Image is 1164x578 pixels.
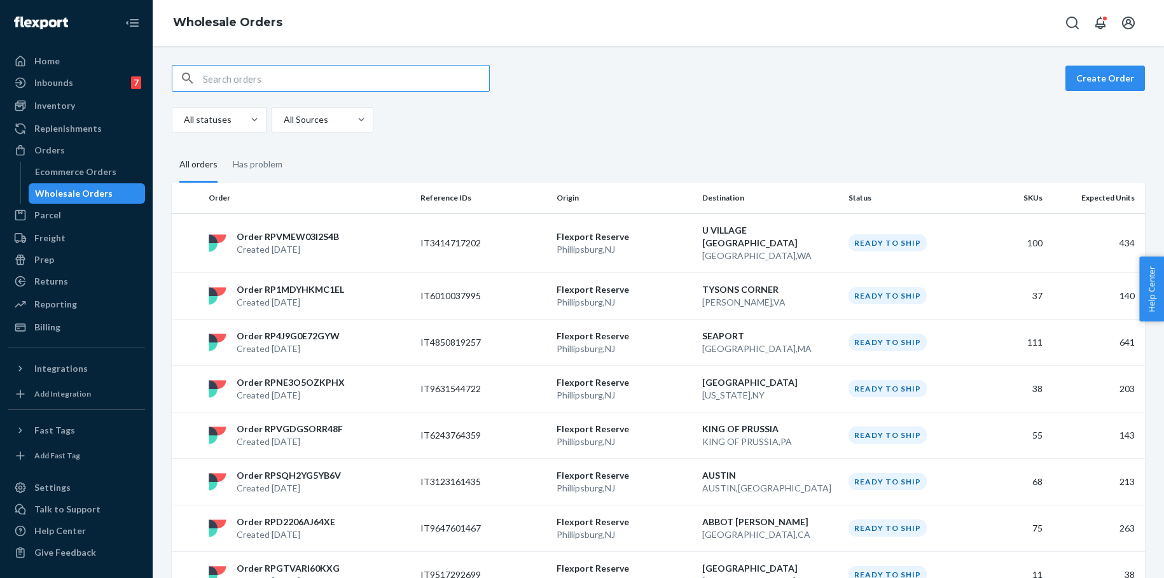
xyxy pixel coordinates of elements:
p: [GEOGRAPHIC_DATA] , CA [702,528,838,541]
p: KING OF PRUSSIA , PA [702,435,838,448]
p: Order RP4J9G0E72GYW [237,330,340,342]
a: Replenishments [8,118,145,139]
p: [GEOGRAPHIC_DATA] , WA [702,250,838,262]
p: Created [DATE] [237,342,340,355]
div: Inventory [34,99,75,112]
p: Created [DATE] [237,435,343,448]
p: U VILLAGE [GEOGRAPHIC_DATA] [702,224,838,250]
p: Phillipsburg , NJ [557,482,693,495]
td: 143 [1048,412,1145,458]
div: Replenishments [34,122,102,135]
img: flexport logo [209,234,226,252]
button: Fast Tags [8,420,145,441]
th: Reference IDs [415,183,551,213]
div: Ready to ship [849,473,927,490]
td: 641 [1048,319,1145,365]
a: Add Fast Tag [8,446,145,466]
button: Open account menu [1116,10,1141,36]
th: Order [204,183,415,213]
div: Ready to ship [849,426,927,444]
img: flexport logo [209,519,226,537]
a: Home [8,51,145,71]
div: Fast Tags [34,424,75,437]
p: Order RP1MDYHKMC1EL [237,283,344,296]
td: 263 [1048,505,1145,551]
div: Ecommerce Orders [35,166,116,178]
button: Give Feedback [8,542,145,563]
div: Settings [34,481,71,494]
p: IT4850819257 [420,336,522,349]
p: [GEOGRAPHIC_DATA] [702,376,838,389]
td: 75 [980,505,1048,551]
p: KING OF PRUSSIA [702,423,838,435]
p: Flexport Reserve [557,230,693,243]
button: Open Search Box [1060,10,1085,36]
div: Add Fast Tag [34,450,80,461]
p: IT6010037995 [420,290,522,302]
a: Orders [8,140,145,160]
th: Expected Units [1048,183,1145,213]
p: IT9631544722 [420,383,522,395]
p: Order RPNE3O5OZKPHX [237,376,345,389]
a: Reporting [8,294,145,314]
div: Wholesale Orders [35,187,113,200]
p: TYSONS CORNER [702,283,838,296]
th: Origin [551,183,698,213]
td: 203 [1048,365,1145,412]
p: ABBOT [PERSON_NAME] [702,516,838,528]
img: flexport logo [209,380,226,398]
a: Returns [8,271,145,292]
div: Inbounds [34,76,73,89]
div: Has problem [233,148,282,181]
p: Created [DATE] [237,528,335,541]
p: Order RPSQH2YG5YB6V [237,469,341,482]
a: Add Integration [8,384,145,404]
a: Talk to Support [8,499,145,519]
div: Returns [34,275,68,288]
a: Prep [8,250,145,270]
p: [US_STATE] , NY [702,389,838,402]
div: Ready to ship [849,380,927,397]
p: IT3414717202 [420,237,522,250]
p: Phillipsburg , NJ [557,243,693,256]
p: Phillipsburg , NJ [557,296,693,309]
p: Phillipsburg , NJ [557,389,693,402]
a: Parcel [8,205,145,225]
button: Create Order [1065,66,1145,91]
a: Wholesale Orders [29,183,146,204]
button: Close Navigation [120,10,145,36]
div: Billing [34,321,60,334]
div: Freight [34,232,66,244]
div: Ready to ship [849,287,927,304]
p: [PERSON_NAME] , VA [702,296,838,309]
p: Created [DATE] [237,389,345,402]
button: Help Center [1139,257,1164,321]
th: SKUs [980,183,1048,213]
p: Order RPD2206AJ64XE [237,516,335,528]
img: Flexport logo [14,17,68,29]
td: 111 [980,319,1048,365]
p: Created [DATE] [237,482,341,495]
p: AUSTIN , [GEOGRAPHIC_DATA] [702,482,838,495]
td: 55 [980,412,1048,458]
p: Created [DATE] [237,296,344,309]
a: Billing [8,317,145,337]
p: IT9647601467 [420,522,522,535]
th: Destination [697,183,843,213]
td: 37 [980,272,1048,319]
input: Search orders [203,66,489,91]
a: Help Center [8,521,145,541]
div: 7 [131,76,141,89]
button: Open notifications [1088,10,1113,36]
div: Talk to Support [34,503,100,516]
div: Reporting [34,298,77,311]
a: Wholesale Orders [173,15,282,29]
th: Status [843,183,980,213]
p: IT3123161435 [420,476,522,488]
div: Ready to ship [849,334,927,351]
div: Ready to ship [849,519,927,537]
p: Flexport Reserve [557,423,693,435]
div: Help Center [34,525,86,537]
div: Orders [34,144,65,157]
